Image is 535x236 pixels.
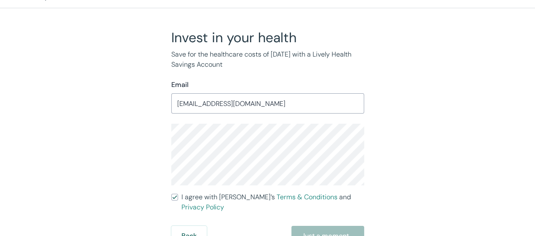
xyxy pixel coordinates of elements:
span: I agree with [PERSON_NAME]’s and [181,192,364,212]
a: Privacy Policy [181,203,224,212]
label: Email [171,80,189,90]
a: Terms & Conditions [277,193,337,201]
h2: Invest in your health [171,29,364,46]
p: Save for the healthcare costs of [DATE] with a Lively Health Savings Account [171,49,364,70]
